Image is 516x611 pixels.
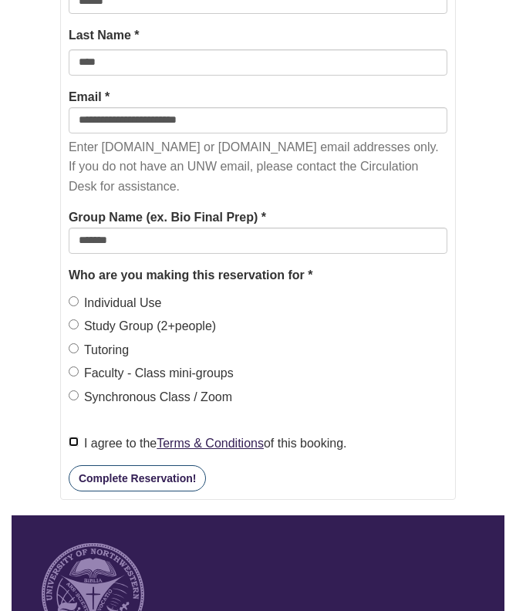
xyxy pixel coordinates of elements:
[69,87,110,107] label: Email *
[69,390,79,400] input: Synchronous Class / Zoom
[69,437,79,447] input: I agree to theTerms & Conditionsof this booking.
[69,465,206,491] button: Complete Reservation!
[69,296,79,306] input: Individual Use
[69,137,447,197] p: Enter [DOMAIN_NAME] or [DOMAIN_NAME] email addresses only. If you do not have an UNW email, pleas...
[69,316,216,336] label: Study Group (2+people)
[69,387,232,407] label: Synchronous Class / Zoom
[69,293,162,313] label: Individual Use
[69,208,266,228] label: Group Name (ex. Bio Final Prep) *
[69,340,129,360] label: Tutoring
[157,437,264,450] a: Terms & Conditions
[69,319,79,329] input: Study Group (2+people)
[69,434,347,454] label: I agree to the of this booking.
[69,265,447,285] legend: Who are you making this reservation for *
[69,25,140,46] label: Last Name *
[69,363,234,383] label: Faculty - Class mini-groups
[69,343,79,353] input: Tutoring
[69,366,79,376] input: Faculty - Class mini-groups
